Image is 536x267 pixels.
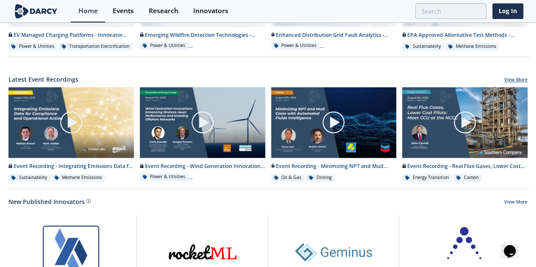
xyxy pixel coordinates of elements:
[86,199,91,204] img: information.svg
[137,87,268,182] a: Video Content Event Recording - Wind Generation Innovations: Enhancing Onshore Asset Performance ...
[271,174,305,182] div: Oil & Gas
[271,87,397,157] img: Video Content
[8,87,134,157] img: Video Content
[306,174,335,182] div: Drilling
[8,31,134,39] div: EV Managed Charging Platforms - Innovator Landscape
[140,87,265,157] img: Video Content
[52,174,106,182] div: Methane Emissions
[193,8,228,14] div: Innovators
[140,42,189,50] div: Power & Utilities
[402,174,452,182] div: Energy Transition
[8,43,57,50] div: Power & Utilities
[504,199,528,206] a: View More
[271,162,397,170] div: Event Recording - Minimizing NPT and Mud Costs with Automated Fluids Intelligence
[271,31,397,39] div: Enhanced Distribution Grid Fault Analytics - Innovator Landscape
[504,77,528,84] a: View More
[13,4,59,19] img: logo-wide.svg
[402,87,528,158] img: Video Content
[149,8,178,14] div: Research
[402,31,528,39] div: EPA-Approved Alternative Test Methods - Innovator Comparison
[113,8,134,14] div: Events
[268,87,400,182] a: Video Content Event Recording - Minimizing NPT and Mud Costs with Automated Fluids Intelligence O...
[140,162,265,170] div: Event Recording - Wind Generation Innovations: Enhancing Onshore Asset Performance and Enabling O...
[500,233,528,259] iframe: chat widget
[271,42,320,50] div: Power & Utilities
[402,43,444,50] div: Sustainability
[402,162,528,170] div: Event Recording - Real Flue Gases, Lower Cost Pilots: Meet CCU at the NCCC
[453,110,477,134] img: play-chapters-gray.svg
[59,110,83,134] img: play-chapters-gray.svg
[322,110,345,134] img: play-chapters-gray.svg
[78,8,98,14] div: Home
[140,31,265,39] div: Emerging Wildfire Detection Technologies - Technology Landscape
[8,197,85,206] a: New Published Innovators
[59,43,133,50] div: Transportation Electrification
[445,43,499,50] div: Methane Emissions
[8,174,50,182] div: Sustainability
[6,87,137,182] a: Video Content Event Recording - Integrating Emissions Data for Compliance and Operational Action ...
[415,3,486,19] input: Advanced Search
[8,75,78,84] a: Latest Event Recordings
[492,3,523,19] a: Log In
[8,162,134,170] div: Event Recording - Integrating Emissions Data for Compliance and Operational Action
[140,173,189,181] div: Power & Utilities
[453,174,482,182] div: Carbon
[399,87,530,182] a: Video Content Event Recording - Real Flue Gases, Lower Cost Pilots: Meet CCU at the NCCC Energy T...
[191,110,214,134] img: play-chapters-gray.svg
